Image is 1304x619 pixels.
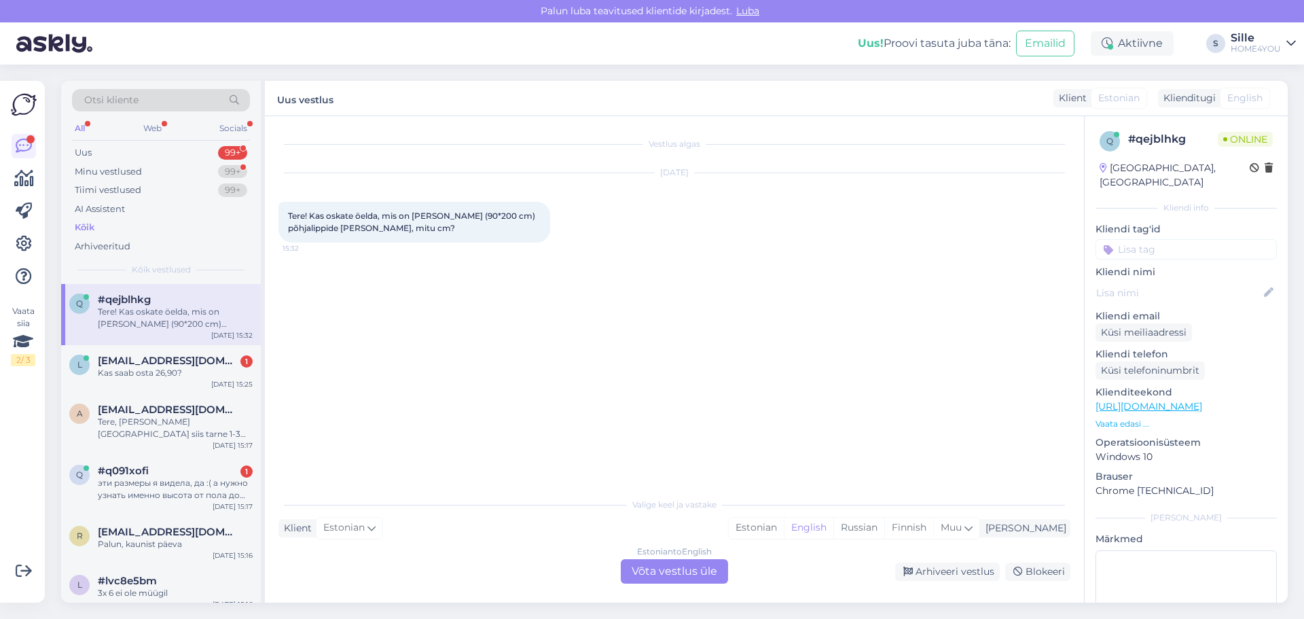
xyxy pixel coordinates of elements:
p: Klienditeekond [1095,385,1277,400]
div: Web [141,120,164,137]
div: English [784,518,833,538]
div: Palun, kaunist päeva [98,538,253,550]
div: Valige keel ja vastake [278,499,1070,511]
div: Vestlus algas [278,138,1070,150]
span: #qejblhkg [98,294,151,306]
p: Brauser [1095,470,1277,484]
div: Estonian to English [637,546,712,558]
div: [GEOGRAPHIC_DATA], [GEOGRAPHIC_DATA] [1100,161,1250,190]
a: SilleHOME4YOU [1231,33,1296,54]
div: Tiimi vestlused [75,183,141,197]
span: l [77,580,82,590]
div: [DATE] 15:16 [213,550,253,561]
div: Klienditugi [1158,91,1216,105]
div: [DATE] 15:17 [213,501,253,512]
label: Uus vestlus [277,89,333,107]
p: Vaata edasi ... [1095,418,1277,430]
div: AI Assistent [75,202,125,216]
div: [DATE] [278,166,1070,179]
div: Socials [217,120,250,137]
span: q [76,470,83,480]
input: Lisa nimi [1096,285,1261,300]
div: Arhiveeri vestlus [895,563,1000,581]
div: Tere, [PERSON_NAME] [GEOGRAPHIC_DATA] siis tarne 1-3 tööpäeva. [98,416,253,440]
div: Blokeeri [1005,563,1070,581]
div: [DATE] 15:32 [211,330,253,340]
div: All [72,120,88,137]
div: [DATE] 15:16 [213,599,253,609]
span: q [1106,136,1113,146]
span: Estonian [323,520,365,535]
div: 99+ [218,183,247,197]
a: [URL][DOMAIN_NAME] [1095,400,1202,412]
div: Proovi tasuta juba täna: [858,35,1011,52]
span: #q091xofi [98,465,149,477]
div: S [1206,34,1225,53]
span: Kõik vestlused [132,264,191,276]
div: 3x 6 ei ole müügil [98,587,253,599]
p: Windows 10 [1095,450,1277,464]
div: 1 [240,355,253,368]
div: Aktiivne [1091,31,1174,56]
span: Online [1218,132,1273,147]
div: # qejblhkg [1128,131,1218,147]
div: 2 / 3 [11,354,35,366]
div: Küsi meiliaadressi [1095,323,1192,342]
p: Märkmed [1095,532,1277,546]
span: Luba [732,5,763,17]
span: larissa.burdina@gmail.com [98,355,239,367]
div: Kas saab osta 26,90? [98,367,253,379]
div: [DATE] 15:17 [213,440,253,450]
div: Russian [833,518,884,538]
span: Tere! Kas oskate öelda, mis on [PERSON_NAME] (90*200 cm) põhjalippide [PERSON_NAME], mitu cm? [288,211,537,233]
p: Chrome [TECHNICAL_ID] [1095,484,1277,498]
span: Otsi kliente [84,93,139,107]
b: Uus! [858,37,884,50]
div: HOME4YOU [1231,43,1281,54]
div: Arhiveeritud [75,240,130,253]
span: l [77,359,82,370]
span: r [77,531,83,541]
div: [PERSON_NAME] [980,521,1066,535]
div: [DATE] 15:25 [211,379,253,389]
span: Estonian [1098,91,1140,105]
div: [PERSON_NAME] [1095,512,1277,524]
div: 99+ [218,146,247,160]
span: English [1227,91,1263,105]
div: 1 [240,465,253,478]
span: aivo.palm@gmail.com [98,404,239,416]
img: Askly Logo [11,92,37,118]
p: Kliendi telefon [1095,347,1277,361]
p: Kliendi email [1095,309,1277,323]
div: Estonian [729,518,784,538]
span: 15:32 [283,243,333,253]
div: Kõik [75,221,94,234]
div: Sille [1231,33,1281,43]
div: эти размеры я видела, да :( а нужно узнать именно высота от пола до сидения [98,477,253,501]
div: 99+ [218,165,247,179]
span: q [76,298,83,308]
span: a [77,408,83,419]
div: Kliendi info [1095,202,1277,214]
div: Tere! Kas oskate öelda, mis on [PERSON_NAME] (90*200 cm) põhjalippide [PERSON_NAME], mitu cm? [98,306,253,330]
div: Võta vestlus üle [621,559,728,584]
span: #lvc8e5bm [98,575,157,587]
div: Minu vestlused [75,165,142,179]
div: Uus [75,146,92,160]
span: Muu [941,521,962,533]
button: Emailid [1016,31,1074,56]
p: Kliendi nimi [1095,265,1277,279]
span: reneest170@hotmail.com [98,526,239,538]
div: Finnish [884,518,933,538]
div: Vaata siia [11,305,35,366]
p: Operatsioonisüsteem [1095,436,1277,450]
p: Kliendi tag'id [1095,222,1277,236]
div: Küsi telefoninumbrit [1095,361,1205,380]
input: Lisa tag [1095,239,1277,260]
div: Klient [278,521,312,535]
div: Klient [1053,91,1087,105]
